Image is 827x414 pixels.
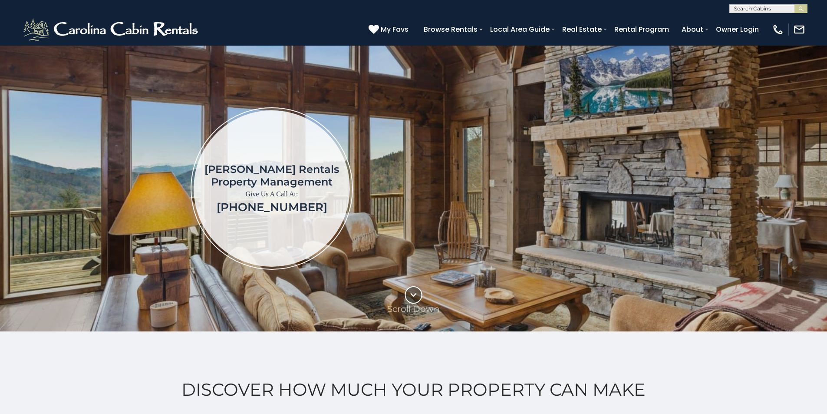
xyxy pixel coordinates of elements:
img: mail-regular-white.png [793,23,805,36]
h2: Discover How Much Your Property Can Make [22,380,805,400]
a: About [677,22,708,37]
h1: [PERSON_NAME] Rentals Property Management [204,163,339,188]
a: Rental Program [610,22,673,37]
p: Give Us A Call At: [204,188,339,200]
a: Owner Login [712,22,763,37]
a: Browse Rentals [419,22,482,37]
a: Local Area Guide [486,22,554,37]
span: My Favs [381,24,409,35]
iframe: New Contact Form [493,71,776,305]
a: [PHONE_NUMBER] [217,200,327,214]
a: My Favs [369,24,411,35]
img: phone-regular-white.png [772,23,784,36]
a: Real Estate [558,22,606,37]
img: White-1-2.png [22,17,202,43]
p: Scroll Down [387,304,440,314]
